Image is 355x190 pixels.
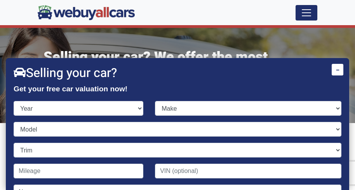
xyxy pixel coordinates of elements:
[14,85,127,93] strong: Get your free car valuation now!
[38,5,135,20] img: We Buy All Cars in NJ logo
[44,49,311,65] h1: Selling your car? We offer the most.
[296,5,317,21] button: Toggle navigation
[14,66,341,80] h2: Selling your car?
[14,164,143,178] input: Mileage
[155,164,341,178] input: VIN (optional)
